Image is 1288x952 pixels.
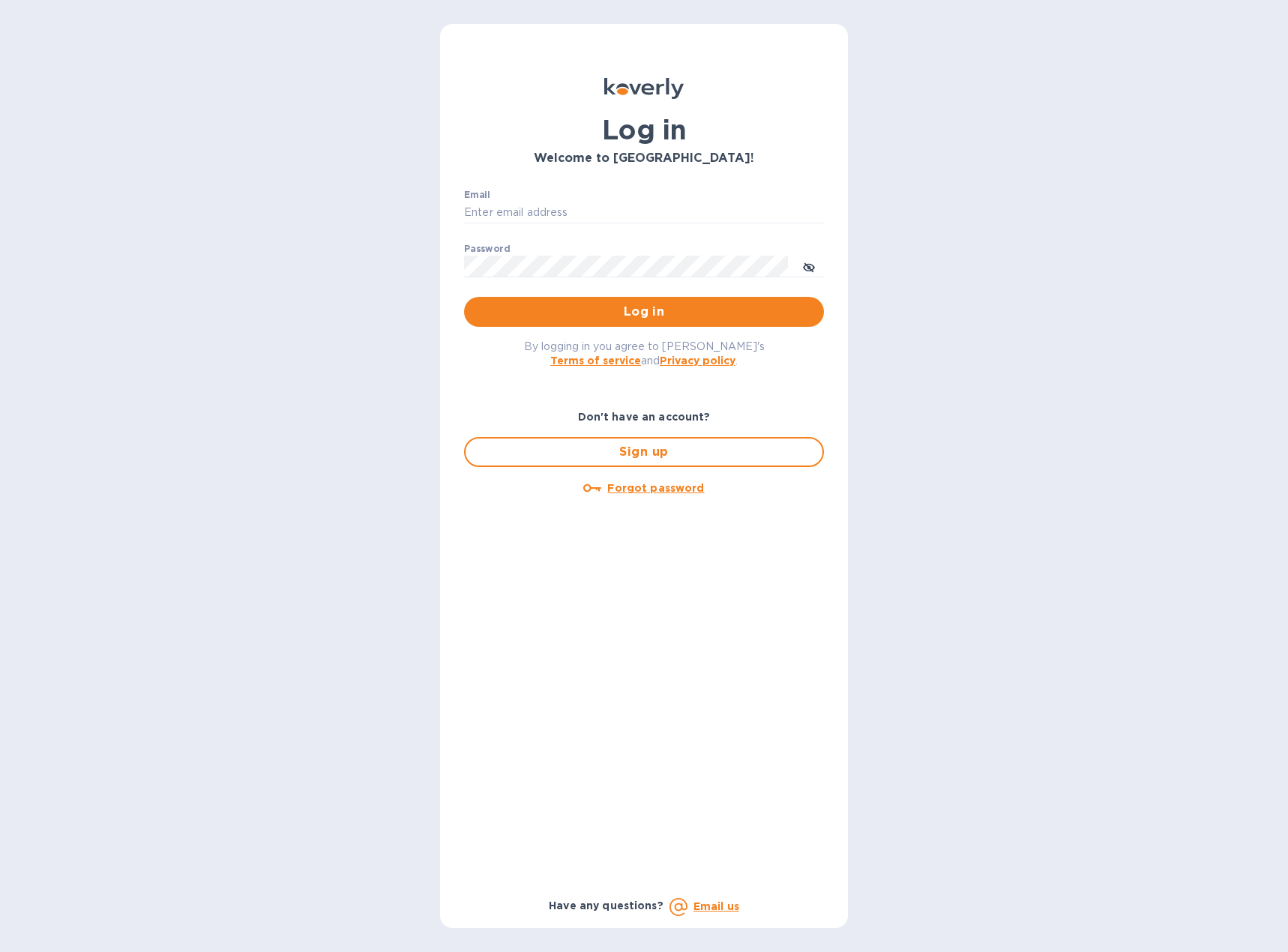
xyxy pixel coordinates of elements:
[464,202,824,224] input: Enter email address
[464,151,824,166] h3: Welcome to [GEOGRAPHIC_DATA]!
[464,244,510,253] label: Password
[478,443,810,461] span: Sign up
[550,355,641,367] a: Terms of service
[464,190,490,199] label: Email
[660,355,735,367] a: Privacy policy
[464,114,824,145] h1: Log in
[794,251,824,281] button: toggle password visibility
[549,900,663,912] b: Have any questions?
[604,78,684,99] img: Koverly
[464,437,824,467] button: Sign up
[464,297,824,327] button: Log in
[693,900,739,912] a: Email us
[524,340,765,367] span: By logging in you agree to [PERSON_NAME]'s and .
[578,411,711,423] b: Don't have an account?
[476,303,812,321] span: Log in
[607,482,704,494] u: Forgot password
